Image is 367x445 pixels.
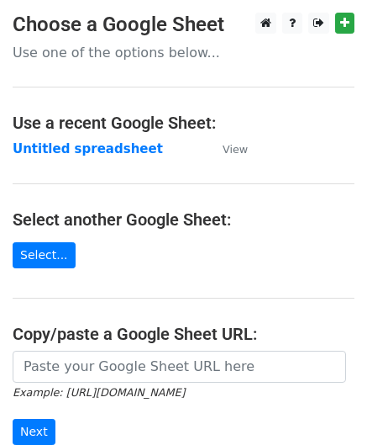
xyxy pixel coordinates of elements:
h4: Copy/paste a Google Sheet URL: [13,324,354,344]
h4: Use a recent Google Sheet: [13,113,354,133]
input: Next [13,419,55,445]
a: Untitled spreadsheet [13,141,163,156]
small: Example: [URL][DOMAIN_NAME] [13,386,185,399]
a: Select... [13,242,76,268]
h3: Choose a Google Sheet [13,13,354,37]
a: View [206,141,248,156]
p: Use one of the options below... [13,44,354,61]
small: View [223,143,248,156]
h4: Select another Google Sheet: [13,209,354,230]
input: Paste your Google Sheet URL here [13,351,346,383]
